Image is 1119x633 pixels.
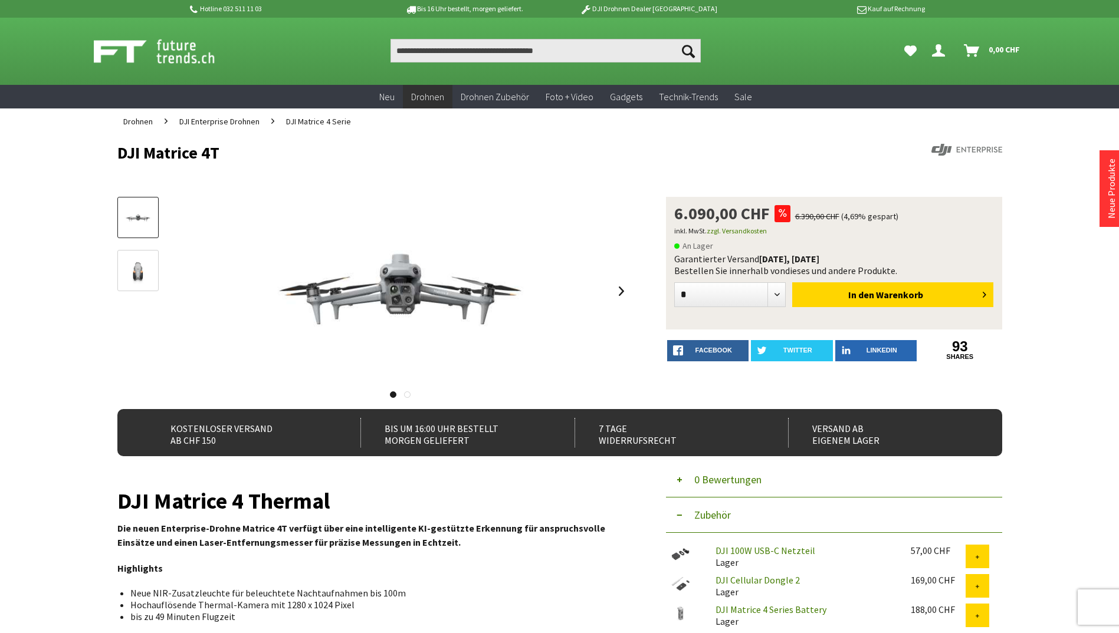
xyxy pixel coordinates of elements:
a: Gadgets [602,85,651,109]
span: Foto + Video [546,91,593,103]
div: Garantierter Versand Bestellen Sie innerhalb von dieses und andere Produkte. [674,253,994,276]
span: Sale [734,91,752,103]
span: Warenkorb [876,289,923,301]
button: Zubehör [666,497,1002,533]
p: DJI Drohnen Dealer [GEOGRAPHIC_DATA] [556,2,740,16]
p: Kauf auf Rechnung [741,2,925,16]
span: 0,00 CHF [989,40,1020,59]
span: Technik-Trends [659,91,718,103]
span: Drohnen [123,116,153,127]
a: DJI Matrice 4 Series Battery [716,604,826,615]
a: Foto + Video [537,85,602,109]
span: DJI Matrice 4 Serie [286,116,351,127]
div: Lager [706,604,901,627]
h1: DJI Matrice 4T [117,144,825,161]
a: DJI Enterprise Drohnen [173,108,265,134]
a: Technik-Trends [651,85,726,109]
a: DJI Matrice 4 Serie [280,108,357,134]
span: Drohnen [411,91,444,103]
div: Lager [706,574,901,598]
a: 93 [919,340,1001,353]
button: Suchen [676,39,701,62]
span: twitter [783,347,812,354]
span: DJI Enterprise Drohnen [179,116,260,127]
a: DJI Cellular Dongle 2 [716,574,800,586]
img: DJI Cellular Dongle 2 [666,574,695,594]
a: Drohnen Zubehör [452,85,537,109]
span: Neu [379,91,395,103]
a: Dein Konto [927,39,954,62]
li: Neue NIR-Zusatzleuchte für beleuchtete Nachtaufnahmen bis 100m [130,587,621,599]
span: Drohnen Zubehör [461,91,529,103]
a: Drohnen [117,108,159,134]
a: DJI 100W USB-C Netzteil [716,545,815,556]
span: 6.090,00 CHF [674,205,770,222]
span: Gadgets [610,91,642,103]
a: shares [919,353,1001,361]
a: zzgl. Versandkosten [707,226,767,235]
div: Kostenloser Versand ab CHF 150 [147,418,335,447]
div: 188,00 CHF [911,604,966,615]
p: inkl. MwSt. [674,224,994,238]
a: facebook [667,340,749,361]
b: [DATE], [DATE] [759,253,819,265]
a: Warenkorb [959,39,1026,62]
li: bis zu 49 Minuten Flugzeit [130,611,621,622]
p: Bis 16 Uhr bestellt, morgen geliefert. [372,2,556,16]
span: (4,69% gespart) [841,211,898,222]
img: DJI 100W USB-C Netzteil [666,545,695,564]
img: DJI Matrice 4T [233,197,568,385]
li: Hochauflösende Thermal-Kamera mit 1280 x 1024 Pixel [130,599,621,611]
a: Drohnen [403,85,452,109]
input: Produkt, Marke, Kategorie, EAN, Artikelnummer… [390,39,701,62]
strong: Highlights [117,562,163,574]
a: LinkedIn [835,340,917,361]
div: Lager [706,545,901,568]
div: Versand ab eigenem Lager [788,418,976,447]
a: Sale [726,85,760,109]
button: In den Warenkorb [792,282,993,307]
a: Neue Produkte [1105,159,1117,219]
span: 6.390,00 CHF [795,211,839,222]
a: Neu [371,85,403,109]
span: In den [848,289,874,301]
span: facebook [695,347,732,354]
span: An Lager [674,239,713,253]
p: Hotline 032 511 11 03 [188,2,372,16]
h1: DJI Matrice 4 Thermal [117,493,631,509]
div: 169,00 CHF [911,574,966,586]
img: Vorschau: DJI Matrice 4T [121,209,155,228]
span: LinkedIn [867,347,897,354]
img: DJI Enterprise [931,144,1002,156]
div: 7 Tage Widerrufsrecht [575,418,763,447]
a: Meine Favoriten [898,39,923,62]
div: 57,00 CHF [911,545,966,556]
div: Bis um 16:00 Uhr bestellt Morgen geliefert [360,418,549,447]
img: DJI Matrice 4 Series Battery [666,604,695,623]
a: twitter [751,340,833,361]
strong: Die neuen Enterprise-Drohne Matrice 4T verfügt über eine intelligente KI-gestützte Erkennung für ... [117,522,605,548]
img: Shop Futuretrends - zur Startseite wechseln [94,37,241,66]
button: 0 Bewertungen [666,462,1002,497]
